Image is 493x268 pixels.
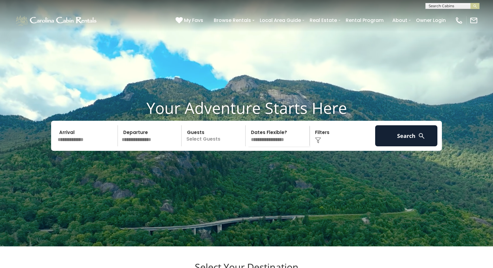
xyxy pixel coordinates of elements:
[257,15,304,26] a: Local Area Guide
[455,16,463,25] img: phone-regular-white.png
[15,14,98,26] img: White-1-1-2.png
[184,17,203,24] span: My Favs
[211,15,254,26] a: Browse Rentals
[183,125,245,146] p: Select Guests
[176,17,205,24] a: My Favs
[413,15,449,26] a: Owner Login
[315,137,321,143] img: filter--v1.png
[418,132,425,140] img: search-regular-white.png
[343,15,387,26] a: Rental Program
[5,99,488,117] h1: Your Adventure Starts Here
[375,125,437,146] button: Search
[307,15,340,26] a: Real Estate
[389,15,410,26] a: About
[470,16,478,25] img: mail-regular-white.png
